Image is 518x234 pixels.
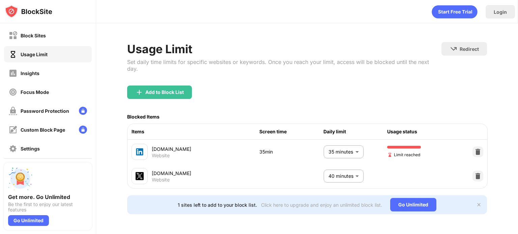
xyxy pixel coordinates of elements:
[152,145,259,153] div: [DOMAIN_NAME]
[136,172,144,180] img: favicons
[9,126,17,134] img: customize-block-page-off.svg
[8,194,88,200] div: Get more. Go Unlimited
[9,107,17,115] img: password-protection-off.svg
[152,153,170,159] div: Website
[127,42,441,56] div: Usage Limit
[259,148,323,156] div: 35min
[494,9,507,15] div: Login
[79,126,87,134] img: lock-menu.svg
[387,152,420,158] span: Limit reached
[328,148,353,156] p: 35 minutes
[136,148,144,156] img: favicons
[9,69,17,77] img: insights-off.svg
[21,89,49,95] div: Focus Mode
[328,172,353,180] p: 40 minutes
[259,128,323,135] div: Screen time
[21,33,46,38] div: Block Sites
[79,107,87,115] img: lock-menu.svg
[152,177,170,183] div: Website
[460,46,479,52] div: Redirect
[387,128,451,135] div: Usage status
[5,5,52,18] img: logo-blocksite.svg
[145,90,184,95] div: Add to Block List
[261,202,382,208] div: Click here to upgrade and enjoy an unlimited block list.
[8,167,32,191] img: push-unlimited.svg
[390,198,436,211] div: Go Unlimited
[323,128,387,135] div: Daily limit
[21,108,69,114] div: Password Protection
[152,170,259,177] div: [DOMAIN_NAME]
[21,52,48,57] div: Usage Limit
[9,144,17,153] img: settings-off.svg
[432,5,478,19] div: animation
[21,127,65,133] div: Custom Block Page
[127,114,160,120] div: Blocked Items
[9,31,17,40] img: block-off.svg
[387,152,393,158] img: hourglass-end.svg
[9,88,17,96] img: focus-off.svg
[132,128,259,135] div: Items
[178,202,257,208] div: 1 sites left to add to your block list.
[476,202,482,207] img: x-button.svg
[21,70,39,76] div: Insights
[127,59,441,72] div: Set daily time limits for specific websites or keywords. Once you reach your limit, access will b...
[9,50,17,59] img: time-usage-on.svg
[21,146,40,152] div: Settings
[8,202,88,212] div: Be the first to enjoy our latest features
[8,215,49,226] div: Go Unlimited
